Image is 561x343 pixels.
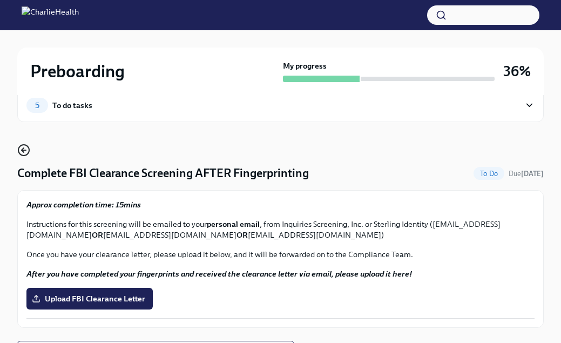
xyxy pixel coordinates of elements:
[207,219,260,229] strong: personal email
[26,269,412,279] strong: After you have completed your fingerprints and received the clearance letter via email, please up...
[17,165,309,181] h4: Complete FBI Clearance Screening AFTER Fingerprinting
[26,249,535,260] p: Once you have your clearance letter, please upload it below, and it will be forwarded on to the C...
[26,200,141,210] strong: Approx completion time: 15mins
[92,230,103,240] strong: OR
[283,60,327,71] strong: My progress
[30,60,125,82] h2: Preboarding
[29,102,46,110] span: 5
[503,62,531,81] h3: 36%
[509,170,544,178] span: Due
[52,99,92,111] div: To do tasks
[521,170,544,178] strong: [DATE]
[26,288,153,310] label: Upload FBI Clearance Letter
[22,6,79,24] img: CharlieHealth
[509,169,544,179] span: October 23rd, 2025 08:00
[236,230,248,240] strong: OR
[34,293,145,304] span: Upload FBI Clearance Letter
[474,170,504,178] span: To Do
[26,219,535,240] p: Instructions for this screening will be emailed to your , from Inquiries Screening, Inc. or Sterl...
